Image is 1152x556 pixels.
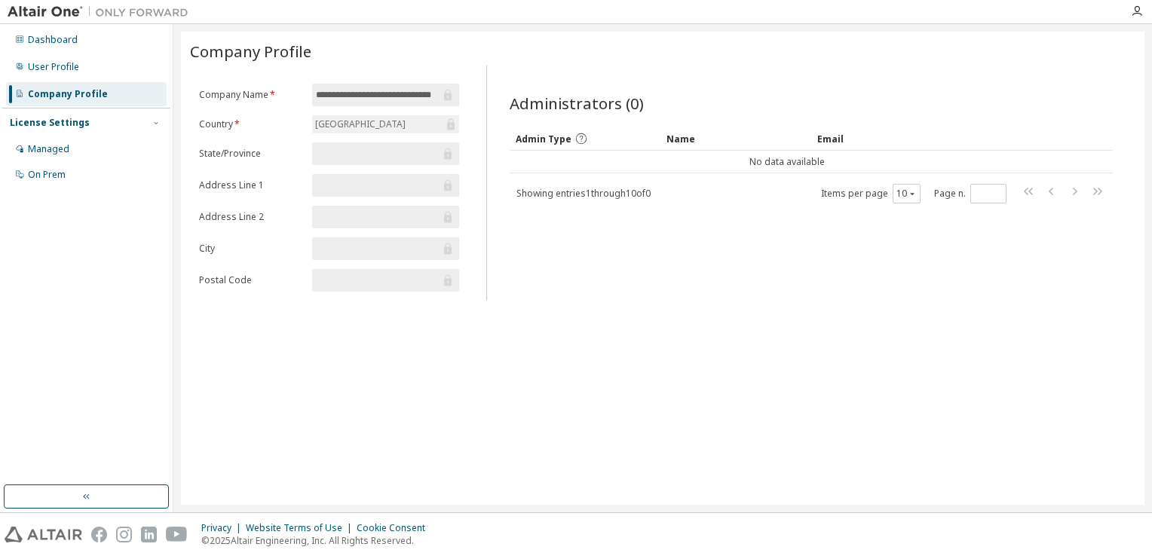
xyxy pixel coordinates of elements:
label: Address Line 1 [199,179,303,191]
p: © 2025 Altair Engineering, Inc. All Rights Reserved. [201,534,434,547]
img: altair_logo.svg [5,527,82,542]
div: [GEOGRAPHIC_DATA] [313,116,408,133]
label: City [199,243,303,255]
span: Administrators (0) [510,93,644,114]
img: youtube.svg [166,527,188,542]
label: State/Province [199,148,303,160]
div: Website Terms of Use [246,522,357,534]
div: Name [666,127,805,151]
div: User Profile [28,61,79,73]
label: Company Name [199,89,303,101]
div: Privacy [201,522,246,534]
div: On Prem [28,169,66,181]
label: Postal Code [199,274,303,286]
td: No data available [510,151,1065,173]
img: linkedin.svg [141,527,157,542]
div: Company Profile [28,88,108,100]
span: Admin Type [516,133,571,145]
span: Items per page [821,184,921,203]
div: Dashboard [28,34,78,46]
div: Managed [28,143,69,155]
button: 10 [896,188,917,200]
span: Showing entries 1 through 10 of 0 [516,187,651,200]
label: Country [199,118,303,130]
img: Altair One [8,5,196,20]
div: Email [817,127,956,151]
span: Page n. [934,184,1006,203]
label: Address Line 2 [199,211,303,223]
div: License Settings [10,117,90,129]
div: [GEOGRAPHIC_DATA] [312,115,459,133]
span: Company Profile [190,41,311,62]
img: facebook.svg [91,527,107,542]
img: instagram.svg [116,527,132,542]
div: Cookie Consent [357,522,434,534]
